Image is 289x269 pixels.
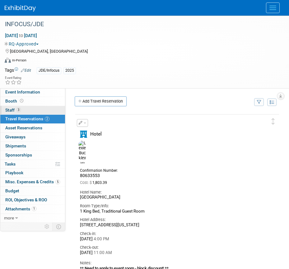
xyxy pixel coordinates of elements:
span: [DATE] [DATE] [5,33,37,38]
span: more [4,215,14,220]
div: Hotel Name: [80,190,265,195]
span: Booth [5,98,25,103]
i: Hotel [80,131,87,138]
div: Notes: [80,260,265,266]
div: [STREET_ADDRESS][US_STATE] [80,223,265,228]
span: 5 [55,180,60,184]
div: In-Person [12,58,26,63]
div: Event Format [5,57,281,66]
div: Confirmation Number: [80,166,123,173]
td: Personalize Event Tab Strip [42,223,53,231]
span: Misc. Expenses & Credits [5,179,60,184]
img: Lexie Buckley [78,141,86,161]
a: Sponsorships [0,151,65,160]
a: Budget [0,187,65,195]
div: Hotel Address: [80,217,265,223]
td: Toggle Event Tabs [53,223,65,231]
a: more [0,214,65,223]
td: Tags [5,67,31,74]
button: RQ-Approved [5,41,41,47]
i: Filter by Traveler [257,100,261,104]
div: [GEOGRAPHIC_DATA] [80,195,265,200]
span: Tasks [5,161,16,166]
div: 2025 [63,67,76,74]
span: 80633553 [80,173,100,178]
span: Booth not reserved yet [19,98,25,103]
a: Asset Reservations [0,124,65,132]
i: Click and drag to move item [272,118,275,125]
span: Sponsorships [5,152,32,157]
a: Playbook [0,169,65,177]
a: Booth [0,97,65,106]
span: Attachments [5,206,36,211]
div: Lexie Buckley [77,141,88,164]
a: Staff3 [0,106,65,115]
span: Hotel [90,131,102,137]
a: Event Information [0,88,65,97]
span: 1,803.39 [80,180,110,185]
span: to [18,33,24,38]
div: INFOCUS/JDE [3,19,277,30]
a: Travel Reservations2 [0,115,65,123]
div: Check-out: [80,245,265,250]
span: Asset Reservations [5,125,42,130]
a: Attachments1 [0,205,65,214]
span: Event Information [5,89,40,94]
a: Add Travel Reservation [75,96,127,106]
div: Room Type/Info: [80,203,265,209]
div: Event Rating [5,76,22,79]
span: 11:00 AM [93,250,112,255]
a: Edit [21,68,31,73]
a: Shipments [0,142,65,151]
div: 1 King Bed, Traditional Guest Room [80,209,265,214]
span: 3 [16,108,21,112]
span: Shipments [5,143,26,148]
span: 1 [32,206,36,211]
img: ExhibitDay [5,5,36,12]
img: Format-Inperson.png [5,58,11,63]
a: Tasks [0,160,65,169]
a: Giveaways [0,133,65,142]
span: Budget [5,188,19,193]
div: [DATE] [80,237,265,242]
span: Travel Reservations [5,116,49,121]
span: Cost: $ [80,180,92,185]
a: Misc. Expenses & Credits5 [0,178,65,186]
button: Menu [266,2,280,13]
span: [GEOGRAPHIC_DATA], [GEOGRAPHIC_DATA] [10,49,88,54]
div: JDE/Infocus [37,67,61,74]
span: 2 [45,117,49,121]
a: ROI, Objectives & ROO [0,196,65,204]
div: Lexie Buckley [78,161,86,164]
span: ROI, Objectives & ROO [5,197,47,202]
div: [DATE] [80,250,265,256]
div: Check-in: [80,231,265,237]
span: Playbook [5,170,23,175]
span: 4:00 PM [93,237,109,241]
span: Staff [5,108,21,113]
span: Giveaways [5,134,26,139]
